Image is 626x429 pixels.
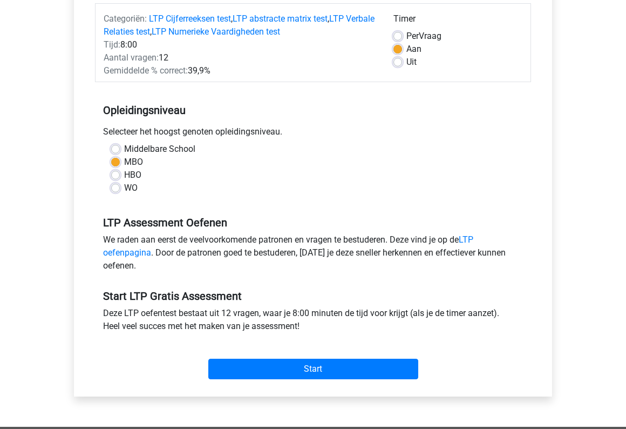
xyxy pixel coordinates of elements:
[95,233,531,277] div: We raden aan eerst de veelvoorkomende patronen en vragen te bestuderen. Deze vind je op de . Door...
[96,38,385,51] div: 8:00
[104,52,159,63] span: Aantal vragen:
[103,290,523,303] h5: Start LTP Gratis Assessment
[124,182,138,195] label: WO
[95,125,531,143] div: Selecteer het hoogst genoten opleidingsniveau.
[104,39,120,50] span: Tijd:
[406,31,419,41] span: Per
[406,43,421,56] label: Aan
[96,64,385,77] div: 39,9%
[95,307,531,337] div: Deze LTP oefentest bestaat uit 12 vragen, waar je 8:00 minuten de tijd voor krijgt (als je de tim...
[208,359,418,379] input: Start
[233,14,328,24] a: LTP abstracte matrix test
[124,156,143,169] label: MBO
[149,14,231,24] a: LTP Cijferreeksen test
[96,12,385,38] div: , , ,
[103,99,523,121] h5: Opleidingsniveau
[393,12,522,30] div: Timer
[124,169,141,182] label: HBO
[124,143,195,156] label: Middelbare School
[406,30,441,43] label: Vraag
[406,56,417,69] label: Uit
[152,26,280,37] a: LTP Numerieke Vaardigheden test
[104,14,147,24] span: Categoriën:
[104,65,188,76] span: Gemiddelde % correct:
[103,216,523,229] h5: LTP Assessment Oefenen
[96,51,385,64] div: 12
